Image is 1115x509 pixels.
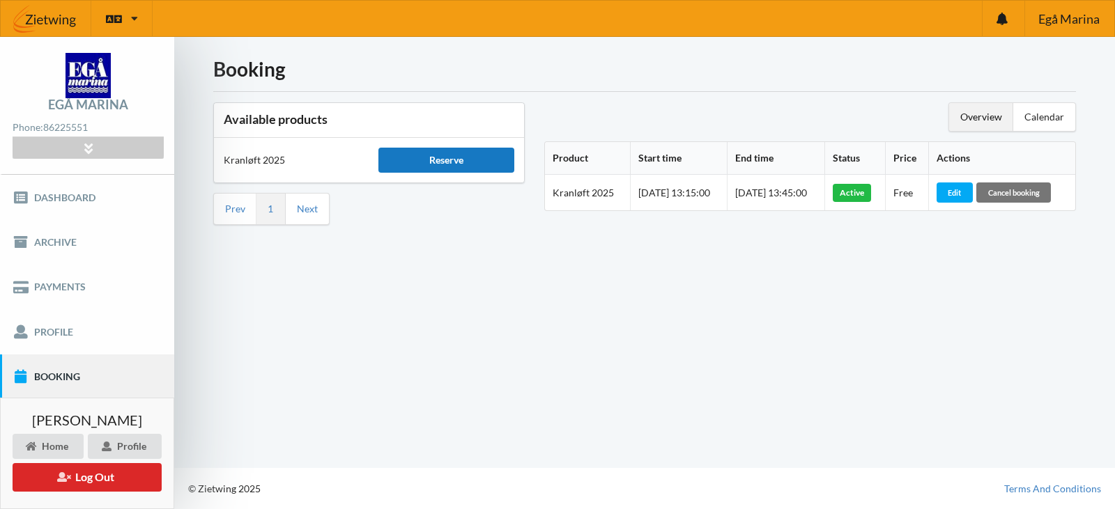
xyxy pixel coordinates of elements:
a: Terms And Conditions [1004,482,1101,496]
span: [DATE] 13:15:00 [638,187,710,198]
div: Home [13,434,84,459]
th: Price [885,142,928,175]
div: Egå Marina [48,98,128,111]
h1: Booking [213,56,1076,81]
span: Free [893,187,913,198]
th: Product [545,142,630,175]
strong: 86225551 [43,121,88,133]
span: Egå Marina [1038,13,1100,25]
div: Profile [88,434,162,459]
div: Calendar [1013,103,1075,131]
div: Phone: [13,118,163,137]
span: [DATE] 13:45:00 [735,187,807,198]
th: Status [824,142,884,175]
div: Overview [949,103,1013,131]
a: Next [297,203,318,215]
h3: Available products [224,111,514,127]
span: Kranløft 2025 [553,187,614,198]
div: Active [833,184,871,202]
th: Start time [630,142,728,175]
th: Actions [928,142,1075,175]
img: logo [66,53,111,98]
div: Cancel booking [976,182,1051,202]
div: Edit [937,182,973,202]
th: End time [727,142,824,175]
button: Log Out [13,463,162,492]
a: 1 [268,203,273,215]
span: [PERSON_NAME] [32,413,142,427]
div: Reserve [378,148,514,173]
div: Kranløft 2025 [214,143,369,177]
a: Prev [225,203,245,215]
